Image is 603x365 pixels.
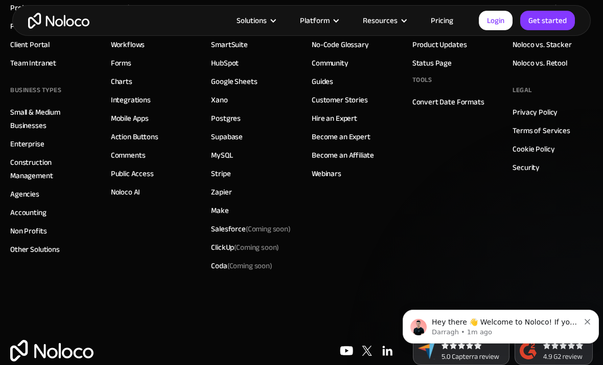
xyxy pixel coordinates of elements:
div: BUSINESS TYPES [10,82,61,98]
a: Convert Date Formats [412,95,484,109]
span: (Coming soon) [227,259,272,273]
a: Client Portal [10,38,50,51]
a: Hire an Expert [312,112,357,125]
a: Action Buttons [111,130,158,143]
a: Other Solutions [10,243,60,256]
a: Webinars [312,167,341,180]
div: Solutions [237,14,267,27]
a: Noloco AI [111,185,141,199]
div: Resources [363,14,398,27]
a: home [28,13,89,29]
a: SmartSuite [211,38,248,51]
a: Accounting [10,206,47,219]
a: Integrations [111,93,151,106]
a: Charts [111,75,132,88]
a: HubSpot [211,56,239,70]
span: (Coming soon) [234,240,279,254]
a: Xano [211,93,227,106]
div: Resources [350,14,418,27]
a: Product Updates [412,38,467,51]
a: Status Page [412,56,452,70]
a: No-Code Glossary [312,38,369,51]
a: Become an Affiliate [312,148,374,162]
div: ClickUp [211,241,279,254]
a: Mobile Apps [111,112,149,125]
a: Make [211,204,228,217]
a: Cookie Policy [513,142,554,156]
a: Workflows [111,38,145,51]
a: Supabase [211,130,243,143]
a: Team Intranet [10,56,56,70]
iframe: Intercom notifications message [399,288,603,360]
div: Solutions [224,14,287,27]
a: Pricing [418,14,466,27]
span: (Coming soon) [246,222,291,236]
a: Customer Stories [312,93,368,106]
a: Guides [312,75,333,88]
div: Tools [412,72,432,88]
a: Zapier [211,185,231,199]
a: Become an Expert [312,130,370,143]
a: Terms of Services [513,124,570,137]
a: Small & Medium Businesses [10,105,90,132]
div: Platform [300,14,330,27]
a: Agencies [10,187,39,201]
a: Privacy Policy [513,105,558,119]
a: Postgres [211,112,241,125]
a: Enterprise [10,137,44,151]
div: Platform [287,14,350,27]
a: Stripe [211,167,230,180]
a: Community [312,56,349,70]
div: Salesforce [211,222,291,235]
a: Comments [111,148,146,162]
a: Login [479,11,513,30]
a: Noloco vs. Stacker [513,38,571,51]
a: Forms [111,56,131,70]
a: Google Sheets [211,75,257,88]
a: Public Access [111,167,154,180]
a: Construction Management [10,156,90,182]
div: Legal [513,82,532,98]
a: Security [513,161,540,174]
a: Non Profits [10,224,47,238]
a: Noloco vs. Retool [513,56,567,70]
div: Coda [211,259,272,272]
a: Get started [520,11,575,30]
a: MySQL [211,148,233,162]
